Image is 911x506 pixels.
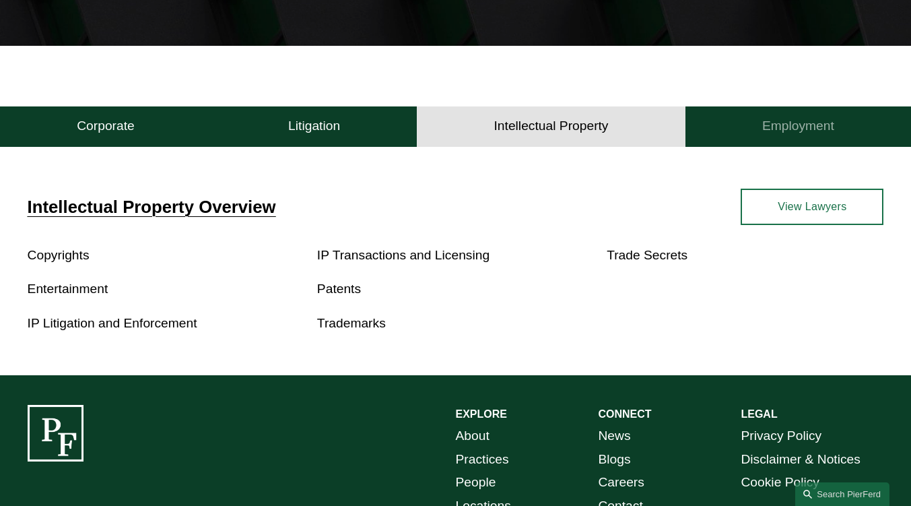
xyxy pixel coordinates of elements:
a: Practices [456,448,509,472]
a: Trademarks [317,316,386,330]
a: Trade Secrets [607,248,687,262]
a: People [456,471,496,495]
strong: CONNECT [598,408,651,420]
h4: Litigation [288,118,340,134]
a: IP Litigation and Enforcement [28,316,197,330]
a: Privacy Policy [741,424,821,448]
a: Blogs [598,448,630,472]
a: About [456,424,490,448]
a: Copyrights [28,248,90,262]
a: IP Transactions and Licensing [317,248,490,262]
a: Search this site [795,482,889,506]
a: Entertainment [28,282,108,296]
a: Cookie Policy [741,471,819,495]
h4: Corporate [77,118,135,134]
a: Disclaimer & Notices [741,448,860,472]
h4: Intellectual Property [494,118,609,134]
strong: EXPLORE [456,408,507,420]
a: View Lawyers [741,189,883,226]
a: Careers [598,471,644,495]
strong: LEGAL [741,408,777,420]
a: News [598,424,630,448]
a: Intellectual Property Overview [28,197,276,216]
a: Patents [317,282,361,296]
h4: Employment [762,118,834,134]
